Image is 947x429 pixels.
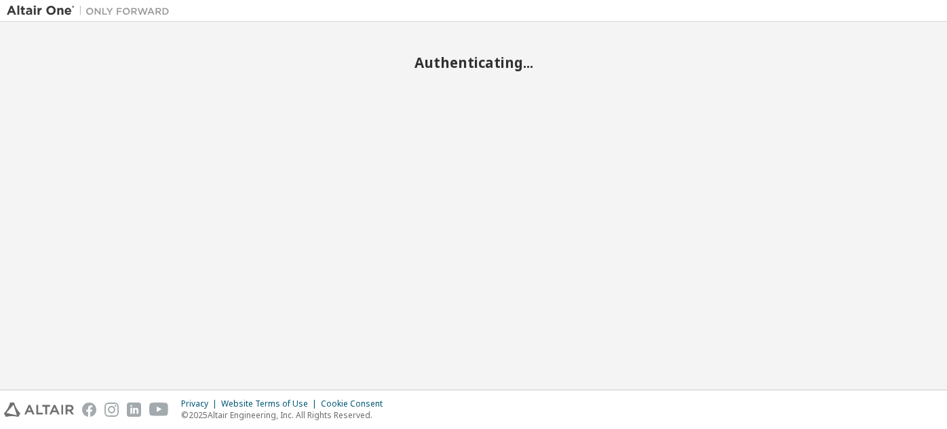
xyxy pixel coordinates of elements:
[7,4,176,18] img: Altair One
[7,54,940,71] h2: Authenticating...
[127,403,141,417] img: linkedin.svg
[321,398,391,409] div: Cookie Consent
[221,398,321,409] div: Website Terms of Use
[181,398,221,409] div: Privacy
[4,403,74,417] img: altair_logo.svg
[149,403,169,417] img: youtube.svg
[82,403,96,417] img: facebook.svg
[104,403,119,417] img: instagram.svg
[181,409,391,421] p: © 2025 Altair Engineering, Inc. All Rights Reserved.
